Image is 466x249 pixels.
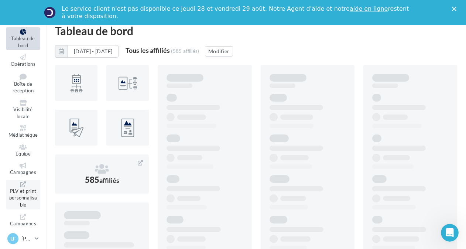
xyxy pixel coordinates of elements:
[44,7,56,18] img: Profile image for Service-Client
[55,45,119,58] button: [DATE] - [DATE]
[9,188,37,208] span: PLV et print personnalisable
[68,45,119,58] button: [DATE] - [DATE]
[350,5,388,12] a: aide en ligne
[6,212,40,242] a: Campagnes DataOnDemand
[171,48,199,54] div: (585 affiliés)
[11,61,35,67] span: Opérations
[9,221,37,240] span: Campagnes DataOnDemand
[6,232,40,246] a: LF [PERSON_NAME]
[13,106,32,119] span: Visibilité locale
[205,46,233,57] button: Modifier
[11,35,35,48] span: Tableau de bord
[13,81,34,94] span: Boîte de réception
[6,98,40,121] a: Visibilité locale
[6,27,40,50] a: Tableau de bord
[6,180,40,209] a: PLV et print personnalisable
[21,235,32,242] p: [PERSON_NAME]
[6,72,40,95] a: Boîte de réception
[16,151,31,157] span: Équipe
[55,25,457,36] div: Tableau de bord
[6,124,40,140] a: Médiathèque
[126,47,170,54] div: Tous les affiliés
[10,235,16,242] span: LF
[99,176,119,184] span: affiliés
[441,224,459,242] iframe: Intercom live chat
[8,132,38,138] span: Médiathèque
[62,5,410,20] div: Le service client n'est pas disponible ce jeudi 28 et vendredi 29 août. Notre Agent d'aide et not...
[10,169,36,175] span: Campagnes
[6,53,40,69] a: Opérations
[6,143,40,158] a: Équipe
[6,161,40,177] a: Campagnes
[85,175,119,185] span: 585
[452,7,459,11] div: Fermer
